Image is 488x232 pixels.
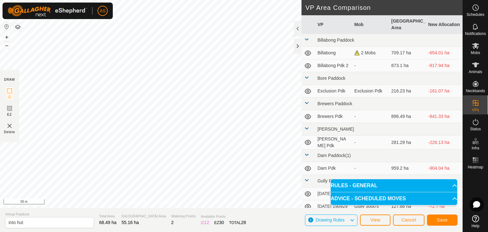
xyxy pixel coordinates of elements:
[331,192,457,205] p-accordion-header: ADVICE - SCHEDULED MOVES
[393,215,424,226] button: Cancel
[469,70,482,74] span: Animals
[354,203,386,210] div: Gully 3000's
[389,85,426,98] td: 216.23 ha
[99,214,117,219] span: Total Area
[315,200,352,213] td: [DATE] 190929
[370,217,380,222] span: View
[4,77,15,82] div: DRAW
[426,59,463,72] td: -817.94 ha
[201,219,209,226] div: IZ
[389,59,426,72] td: 873.1 ha
[317,38,354,43] span: Billabong Paddock
[426,162,463,175] td: -904.04 ha
[214,219,224,226] div: EZ
[426,110,463,123] td: -841.33 ha
[317,178,346,183] span: Gully Paddock
[352,15,389,34] th: Mob
[241,220,246,225] span: 28
[389,200,426,213] td: 127.86 ha
[389,47,426,59] td: 709.17 ha
[471,51,480,55] span: Mobs
[354,62,386,69] div: -
[315,188,352,200] td: [DATE] 134336
[331,183,377,188] span: RULES - GENERAL
[426,200,463,213] td: -72.7 ha
[8,95,11,99] span: IZ
[401,217,416,222] span: Cancel
[315,15,352,34] th: VP
[315,59,352,72] td: Billabong Pdk 2
[100,8,106,14] span: AS
[315,162,352,175] td: Dam Pdk
[315,110,352,123] td: Brewers Pdk
[389,110,426,123] td: 896.49 ha
[99,220,117,225] span: 68.49 ha
[5,212,94,217] span: Virtual Paddock
[3,42,10,49] button: –
[204,220,209,225] span: 12
[219,220,224,225] span: 30
[354,139,386,146] div: -
[466,13,484,17] span: Schedules
[4,130,15,134] span: Delete
[3,23,10,31] button: Reset Map
[201,214,246,219] span: Available Points
[354,113,386,120] div: -
[317,153,351,158] span: Dam Paddock(1)
[465,32,486,36] span: Notifications
[389,15,426,34] th: [GEOGRAPHIC_DATA] Area
[389,136,426,149] td: 281.29 ha
[8,5,87,17] img: Gallagher Logo
[305,4,463,11] h2: VP Area Comparison
[315,47,352,59] td: Billabong
[466,89,485,93] span: Neckbands
[315,217,344,222] span: Drawing Rules
[317,126,354,132] span: [PERSON_NAME]
[389,162,426,175] td: 959.2 ha
[14,23,22,31] button: Map Layers
[426,15,463,34] th: New Allocation
[426,85,463,98] td: -161.07 ha
[171,220,174,225] span: 2
[360,215,390,226] button: View
[315,136,352,149] td: [PERSON_NAME] Pdk
[354,88,386,94] div: Exclusion Pdk
[354,50,386,56] div: 2 Mobs
[426,47,463,59] td: -654.01 ha
[317,101,352,106] span: Brewers Paddock
[122,214,166,219] span: [GEOGRAPHIC_DATA] Area
[6,122,13,130] img: VP
[331,179,457,192] p-accordion-header: RULES - GENERAL
[171,214,196,219] span: Watering Points
[315,85,352,98] td: Exclusion Pdk
[470,127,481,131] span: Status
[126,200,150,205] a: Privacy Policy
[122,220,139,225] span: 55.16 ha
[468,165,483,169] span: Heatmap
[7,112,12,117] span: EZ
[427,215,457,226] button: Save
[472,108,479,112] span: VPs
[354,165,386,172] div: -
[463,213,488,230] a: Help
[229,219,246,226] div: TOTAL
[3,33,10,41] button: +
[426,136,463,149] td: -226.13 ha
[157,200,176,205] a: Contact Us
[437,217,448,222] span: Save
[471,146,479,150] span: Infra
[317,76,345,81] span: Bore Paddock
[471,224,479,228] span: Help
[331,196,406,201] span: ADVICE - SCHEDULED MOVES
